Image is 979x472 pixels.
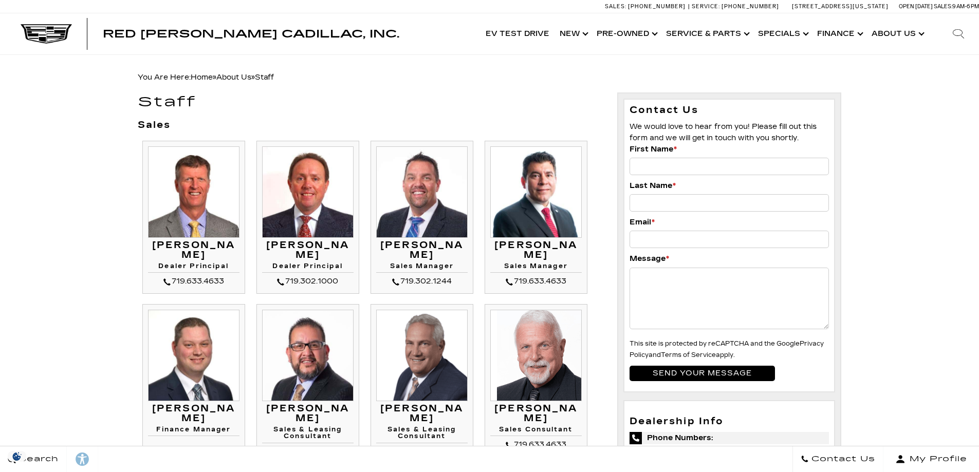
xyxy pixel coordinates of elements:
[148,275,239,288] div: 719.633.4633
[262,404,354,424] h3: [PERSON_NAME]
[376,263,468,273] h4: Sales Manager
[5,451,29,462] section: Click to Open Cookie Consent Modal
[809,452,875,466] span: Contact Us
[883,446,979,472] button: Open user profile menu
[490,146,582,238] img: Matt Canales
[262,146,354,238] img: Thom Buckley
[630,432,829,444] span: Phone Numbers:
[722,3,779,10] span: [PHONE_NUMBER]
[630,180,676,192] label: Last Name
[490,426,582,436] h4: Sales Consultant
[138,120,602,130] h3: Sales
[906,452,967,466] span: My Profile
[490,439,582,451] div: 719.633.4633
[148,263,239,273] h4: Dealer Principal
[262,263,354,273] h4: Dealer Principal
[866,13,928,54] a: About Us
[490,275,582,288] div: 719.633.4633
[490,404,582,424] h3: [PERSON_NAME]
[630,217,655,228] label: Email
[605,3,626,10] span: Sales:
[753,13,812,54] a: Specials
[490,310,582,401] img: Jim Williams
[103,29,399,39] a: Red [PERSON_NAME] Cadillac, Inc.
[148,146,239,238] img: Mike Jorgensen
[661,351,716,358] a: Terms of Service
[5,451,29,462] img: Opt-Out Icon
[630,122,817,142] span: We would love to hear from you! Please fill out this form and we will get in touch with you shortly.
[661,13,753,54] a: Service & Parts
[812,13,866,54] a: Finance
[792,446,883,472] a: Contact Us
[630,105,829,116] h3: Contact Us
[630,366,775,381] input: Send your message
[148,310,239,401] img: Ryan Gainer
[376,275,468,288] div: 719.302.1244
[592,13,661,54] a: Pre-Owned
[688,4,782,9] a: Service: [PHONE_NUMBER]
[376,146,468,238] img: Leif Clinard
[376,310,468,401] img: Bruce Bettke
[630,144,677,155] label: First Name
[216,73,251,82] a: About Us
[216,73,274,82] span: »
[376,240,468,261] h3: [PERSON_NAME]
[376,404,468,424] h3: [PERSON_NAME]
[952,3,979,10] span: 9 AM-6 PM
[934,3,952,10] span: Sales:
[138,73,274,82] span: You Are Here:
[630,253,669,265] label: Message
[262,240,354,261] h3: [PERSON_NAME]
[555,13,592,54] a: New
[605,4,688,9] a: Sales: [PHONE_NUMBER]
[630,340,824,358] a: Privacy Policy
[191,73,274,82] span: »
[262,275,354,288] div: 719.302.1000
[630,340,824,358] small: This site is protected by reCAPTCHA and the Google and apply.
[899,3,933,10] span: Open [DATE]
[262,426,354,443] h4: Sales & Leasing Consultant
[376,426,468,443] h4: Sales & Leasing Consultant
[490,263,582,273] h4: Sales Manager
[21,24,72,44] img: Cadillac Dark Logo with Cadillac White Text
[138,95,602,110] h1: Staff
[148,240,239,261] h3: [PERSON_NAME]
[148,404,239,424] h3: [PERSON_NAME]
[628,3,686,10] span: [PHONE_NUMBER]
[103,28,399,40] span: Red [PERSON_NAME] Cadillac, Inc.
[262,310,354,401] img: Gil Archuleta
[630,417,829,427] h3: Dealership Info
[481,13,555,54] a: EV Test Drive
[490,240,582,261] h3: [PERSON_NAME]
[148,426,239,436] h4: Finance Manager
[792,3,889,10] a: [STREET_ADDRESS][US_STATE]
[255,73,274,82] span: Staff
[138,70,842,85] div: Breadcrumbs
[191,73,213,82] a: Home
[16,452,59,466] span: Search
[692,3,720,10] span: Service:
